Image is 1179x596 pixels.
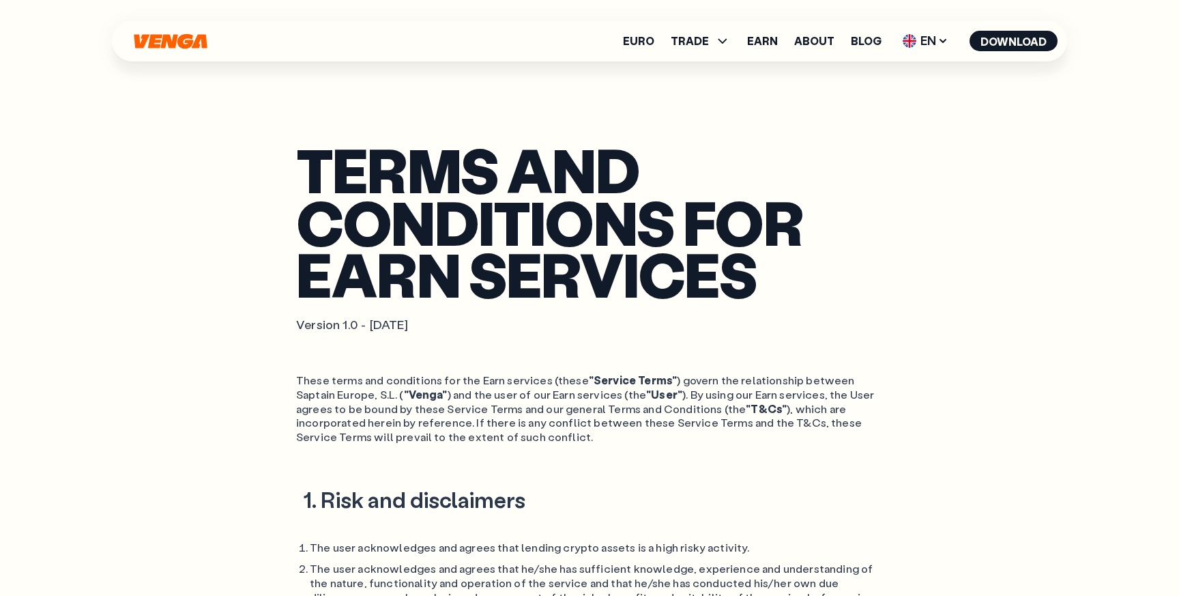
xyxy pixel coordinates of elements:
li: The user acknowledges and agrees that lending crypto assets is a high risky activity. [310,541,883,555]
h2: 1. Risk and disclaimers [296,485,883,514]
h1: TERMS AND CONDITIONS FOR EARN SERVICES [296,143,883,300]
span: TRADE [671,36,709,46]
span: "Venga" [404,387,448,401]
span: EN [898,30,953,52]
span: "User" [646,387,682,401]
img: flag-uk [903,34,916,48]
span: TRADE [671,33,731,49]
a: Earn [747,36,778,46]
p: Version 1.0 - [DATE] [296,317,883,332]
a: Blog [851,36,882,46]
svg: Home [132,33,209,49]
span: "T&Cs" [746,401,787,416]
span: "Service Terms" [589,373,677,387]
a: About [794,36,834,46]
a: Euro [623,36,654,46]
ol: These terms and conditions for the Earn services (these ) govern the relationship between Saptain... [296,373,883,444]
button: Download [970,31,1058,51]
